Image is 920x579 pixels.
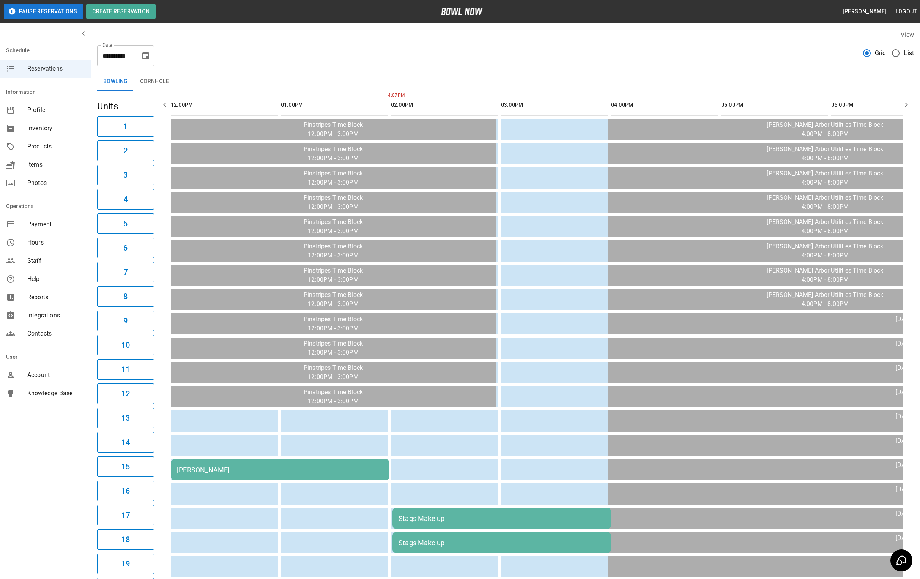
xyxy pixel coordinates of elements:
[27,142,85,151] span: Products
[138,48,153,63] button: Choose date, selected date is Sep 23, 2025
[875,49,886,58] span: Grid
[177,466,383,474] div: [PERSON_NAME]
[27,64,85,73] span: Reservations
[134,73,175,91] button: Cornhole
[399,539,605,547] div: Stags Make up
[97,481,154,501] button: 16
[27,293,85,302] span: Reports
[97,456,154,477] button: 15
[441,8,483,15] img: logo
[501,94,608,116] th: 03:00PM
[97,73,134,91] button: Bowling
[123,169,128,181] h6: 3
[121,533,130,546] h6: 18
[27,329,85,338] span: Contacts
[386,92,388,99] span: 4:07PM
[4,4,83,19] button: Pause Reservations
[840,5,889,19] button: [PERSON_NAME]
[97,286,154,307] button: 8
[97,311,154,331] button: 9
[27,178,85,188] span: Photos
[123,315,128,327] h6: 9
[171,94,278,116] th: 12:00PM
[901,31,914,38] label: View
[27,371,85,380] span: Account
[97,100,154,112] h5: Units
[97,140,154,161] button: 2
[97,73,914,91] div: inventory tabs
[399,514,605,522] div: Stags Make up
[281,94,388,116] th: 01:00PM
[123,145,128,157] h6: 2
[27,238,85,247] span: Hours
[97,554,154,574] button: 19
[97,335,154,355] button: 10
[97,262,154,282] button: 7
[97,238,154,258] button: 6
[27,275,85,284] span: Help
[97,189,154,210] button: 4
[391,94,498,116] th: 02:00PM
[27,256,85,265] span: Staff
[893,5,920,19] button: Logout
[123,120,128,133] h6: 1
[121,485,130,497] h6: 16
[123,218,128,230] h6: 5
[123,290,128,303] h6: 8
[97,165,154,185] button: 3
[121,363,130,375] h6: 11
[97,432,154,453] button: 14
[97,359,154,380] button: 11
[27,124,85,133] span: Inventory
[27,311,85,320] span: Integrations
[97,116,154,137] button: 1
[97,383,154,404] button: 12
[904,49,914,58] span: List
[97,529,154,550] button: 18
[123,242,128,254] h6: 6
[97,213,154,234] button: 5
[121,388,130,400] h6: 12
[121,461,130,473] h6: 15
[121,436,130,448] h6: 14
[121,509,130,521] h6: 17
[86,4,156,19] button: Create Reservation
[27,220,85,229] span: Payment
[123,193,128,205] h6: 4
[97,505,154,525] button: 17
[27,389,85,398] span: Knowledge Base
[97,408,154,428] button: 13
[121,558,130,570] h6: 19
[121,412,130,424] h6: 13
[121,339,130,351] h6: 10
[27,160,85,169] span: Items
[123,266,128,278] h6: 7
[27,106,85,115] span: Profile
